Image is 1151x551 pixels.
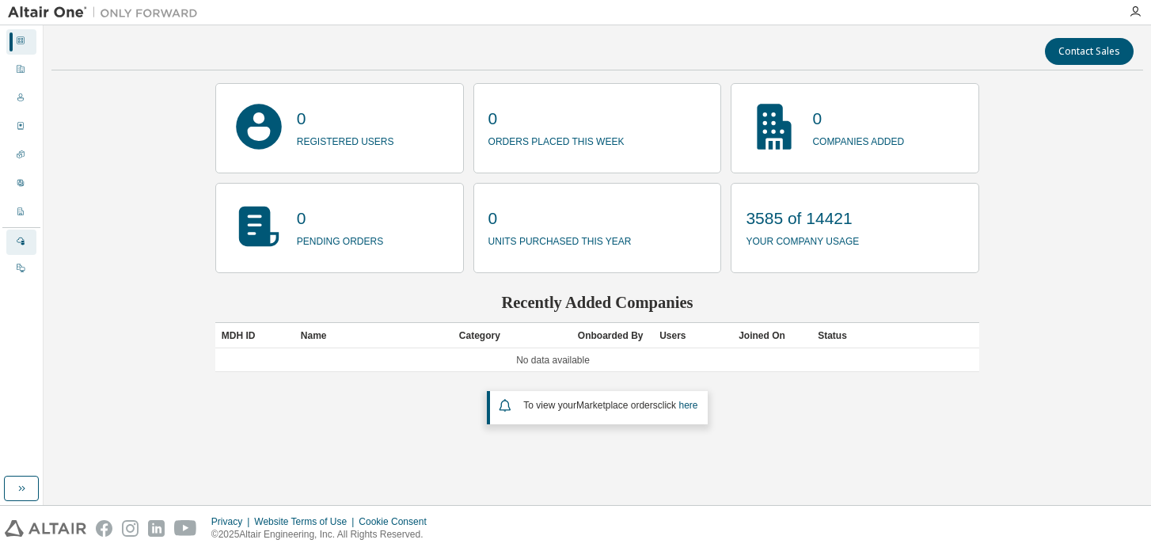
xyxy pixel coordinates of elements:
a: here [678,400,697,411]
div: Dashboard [6,29,36,55]
img: instagram.svg [122,520,139,537]
div: SKUs [6,143,36,169]
p: 3585 of 14421 [746,207,859,230]
div: Category [459,323,565,348]
div: Users [6,86,36,112]
p: 0 [488,207,632,230]
div: Website Terms of Use [254,515,359,528]
p: 0 [297,207,383,230]
p: registered users [297,131,394,149]
div: Company Profile [6,200,36,226]
div: Companies [6,58,36,83]
div: MDH ID [222,323,288,348]
img: linkedin.svg [148,520,165,537]
div: Managed [6,230,36,255]
div: User Profile [6,172,36,197]
p: © 2025 Altair Engineering, Inc. All Rights Reserved. [211,528,436,541]
p: companies added [812,131,904,149]
img: youtube.svg [174,520,197,537]
img: facebook.svg [96,520,112,537]
div: Users [659,323,726,348]
p: 0 [488,107,625,131]
p: units purchased this year [488,230,632,249]
p: 0 [812,107,904,131]
img: altair_logo.svg [5,520,86,537]
p: orders placed this week [488,131,625,149]
h2: Recently Added Companies [215,292,979,313]
img: Altair One [8,5,206,21]
div: Privacy [211,515,254,528]
div: Orders [6,115,36,140]
div: Cookie Consent [359,515,435,528]
em: Marketplace orders [576,400,658,411]
div: Status [818,323,884,348]
span: To view your click [523,400,697,411]
div: Name [301,323,446,348]
p: pending orders [297,230,383,249]
p: your company usage [746,230,859,249]
div: Onboarded By [578,323,647,348]
p: 0 [297,107,394,131]
div: On Prem [6,256,36,282]
button: Contact Sales [1045,38,1134,65]
td: No data available [215,348,891,372]
div: Joined On [739,323,805,348]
